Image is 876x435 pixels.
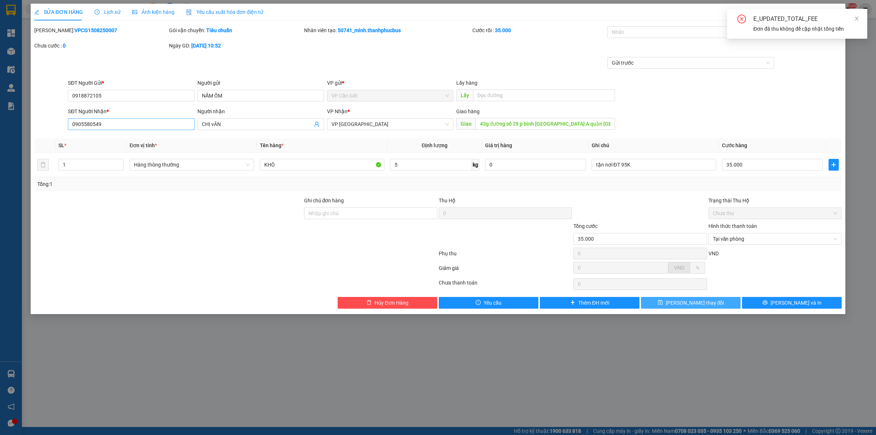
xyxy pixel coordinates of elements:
[304,198,344,203] label: Ghi chú đơn hàng
[612,57,770,68] span: Gửi trước
[9,9,46,46] img: logo.jpg
[722,142,747,148] span: Cước hàng
[331,119,449,130] span: VP Sài Gòn
[68,107,195,115] div: SĐT Người Nhận
[570,300,575,306] span: plus
[422,142,447,148] span: Định lượng
[742,297,842,309] button: printer[PERSON_NAME] và In
[74,27,117,33] b: VPCG1508250007
[197,107,324,115] div: Người nhận
[304,26,471,34] div: Nhân viên tạo:
[762,300,768,306] span: printer
[34,26,168,34] div: [PERSON_NAME]:
[37,159,49,171] button: delete
[825,4,845,24] button: Close
[95,9,100,15] span: clock-circle
[260,159,384,171] input: VD: Bàn, Ghế
[713,208,837,219] span: Chưa thu
[439,297,538,309] button: exclamation-circleYêu cầu
[456,108,480,114] span: Giao hàng
[641,297,741,309] button: save[PERSON_NAME] thay đổi
[456,118,476,130] span: Giao
[473,89,615,101] input: Dọc đường
[34,9,39,15] span: edit
[331,90,449,101] span: VP Cần Giờ
[666,299,724,307] span: [PERSON_NAME] thay đổi
[439,198,456,203] span: Thu Hộ
[438,279,573,291] div: Chưa thanh toán
[186,9,192,15] img: icon
[34,9,83,15] span: SỬA ĐƠN HÀNG
[737,15,746,25] span: close-circle
[169,42,302,50] div: Ngày GD:
[34,42,168,50] div: Chưa cước :
[338,27,401,33] b: 50741_minh.thanhphucbus
[327,79,454,87] div: VP gửi
[476,118,615,130] input: Dọc đường
[45,11,72,45] b: Gửi khách hàng
[374,299,408,307] span: Hủy Đơn Hàng
[485,142,512,148] span: Giá trị hàng
[540,297,639,309] button: plusThêm ĐH mới
[484,299,502,307] span: Yêu cầu
[592,159,716,171] input: Ghi Chú
[753,15,858,23] div: E_UPDATED_TOTAL_FEE
[169,26,302,34] div: Gói vận chuyển:
[438,249,573,262] div: Phụ thu
[753,25,858,33] div: Đơn đã thu không để cập nhật tổng tiền
[708,223,757,229] label: Hình thức thanh toán
[304,207,437,219] input: Ghi chú đơn hàng
[708,251,719,256] span: VND
[132,9,137,15] span: picture
[327,108,347,114] span: VP Nhận
[9,47,37,81] b: Thành Phúc Bus
[58,142,64,148] span: SL
[206,27,232,33] b: Tiêu chuẩn
[472,26,606,34] div: Cước rồi :
[476,300,481,306] span: exclamation-circle
[37,180,338,188] div: Tổng: 1
[708,196,842,205] div: Trạng thái Thu Hộ
[456,80,477,86] span: Lấy hàng
[95,9,120,15] span: Lịch sử
[63,43,66,49] b: 0
[829,162,838,168] span: plus
[260,142,284,148] span: Tên hàng
[578,299,609,307] span: Thêm ĐH mới
[314,121,320,127] span: user-add
[191,43,221,49] b: [DATE] 10:52
[696,265,699,271] span: %
[829,159,839,171] button: plus
[338,297,437,309] button: deleteHủy Đơn Hàng
[771,299,822,307] span: [PERSON_NAME] và In
[197,79,324,87] div: Người gửi
[674,265,684,271] span: VND
[134,159,250,170] span: Hàng thông thường
[366,300,372,306] span: delete
[456,89,473,101] span: Lấy
[573,223,598,229] span: Tổng cước
[854,16,859,21] span: close
[438,264,573,277] div: Giảm giá
[186,9,263,15] span: Yêu cầu xuất hóa đơn điện tử
[495,27,511,33] b: 35.000
[713,233,837,244] span: Tại văn phòng
[589,138,719,153] th: Ghi chú
[472,159,479,171] span: kg
[130,142,157,148] span: Đơn vị tính
[68,79,195,87] div: SĐT Người Gửi
[658,300,663,306] span: save
[132,9,174,15] span: Ảnh kiện hàng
